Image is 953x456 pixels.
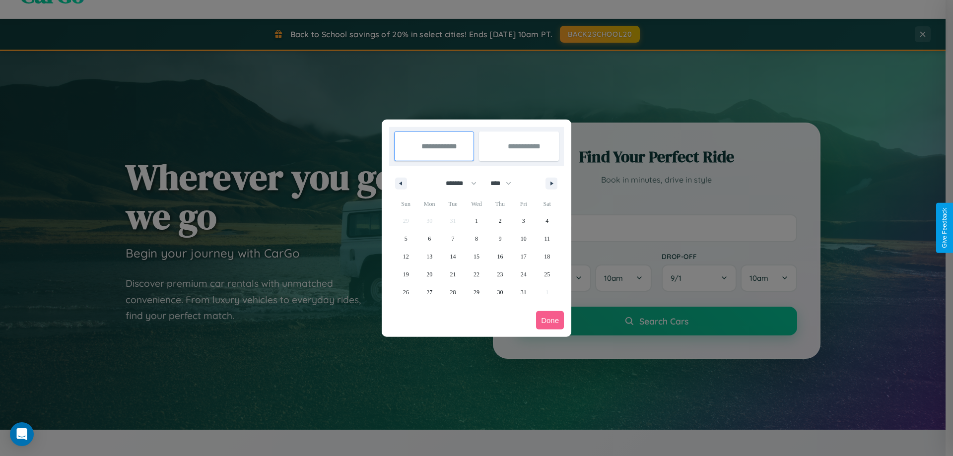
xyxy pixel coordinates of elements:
span: Thu [488,196,512,212]
button: 16 [488,248,512,265]
span: 6 [428,230,431,248]
button: 20 [417,265,441,283]
span: 15 [474,248,479,265]
button: 7 [441,230,465,248]
span: 9 [498,230,501,248]
button: 1 [465,212,488,230]
button: 25 [536,265,559,283]
span: 24 [521,265,527,283]
span: Wed [465,196,488,212]
span: 26 [403,283,409,301]
button: Done [536,311,564,329]
button: 26 [394,283,417,301]
button: 3 [512,212,535,230]
span: 5 [405,230,408,248]
button: 31 [512,283,535,301]
button: 5 [394,230,417,248]
span: 17 [521,248,527,265]
button: 6 [417,230,441,248]
button: 14 [441,248,465,265]
button: 8 [465,230,488,248]
button: 30 [488,283,512,301]
button: 12 [394,248,417,265]
span: Tue [441,196,465,212]
span: 20 [426,265,432,283]
span: Sat [536,196,559,212]
button: 29 [465,283,488,301]
span: Fri [512,196,535,212]
span: 13 [426,248,432,265]
button: 23 [488,265,512,283]
span: 18 [544,248,550,265]
button: 21 [441,265,465,283]
span: 29 [474,283,479,301]
span: 14 [450,248,456,265]
span: 7 [452,230,455,248]
span: 22 [474,265,479,283]
button: 13 [417,248,441,265]
span: 3 [522,212,525,230]
span: 28 [450,283,456,301]
span: 4 [545,212,548,230]
span: 2 [498,212,501,230]
button: 10 [512,230,535,248]
button: 4 [536,212,559,230]
span: 30 [497,283,503,301]
span: 21 [450,265,456,283]
div: Give Feedback [941,208,948,248]
span: 8 [475,230,478,248]
div: Open Intercom Messenger [10,422,34,446]
span: 19 [403,265,409,283]
button: 19 [394,265,417,283]
button: 24 [512,265,535,283]
span: Sun [394,196,417,212]
button: 11 [536,230,559,248]
button: 17 [512,248,535,265]
span: 11 [544,230,550,248]
button: 15 [465,248,488,265]
button: 18 [536,248,559,265]
button: 27 [417,283,441,301]
span: 23 [497,265,503,283]
span: 16 [497,248,503,265]
span: 1 [475,212,478,230]
span: 25 [544,265,550,283]
span: 10 [521,230,527,248]
button: 22 [465,265,488,283]
span: 12 [403,248,409,265]
span: 27 [426,283,432,301]
button: 9 [488,230,512,248]
button: 2 [488,212,512,230]
span: Mon [417,196,441,212]
span: 31 [521,283,527,301]
button: 28 [441,283,465,301]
